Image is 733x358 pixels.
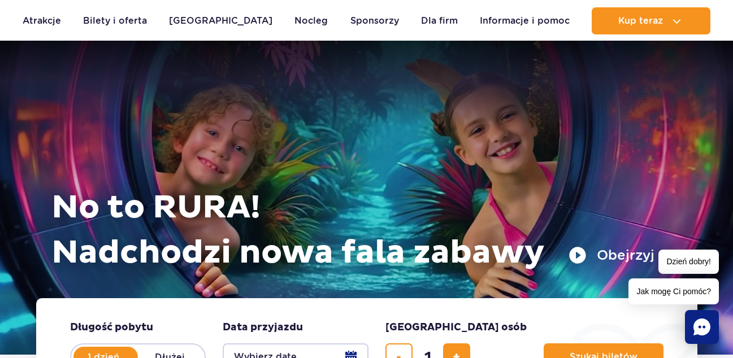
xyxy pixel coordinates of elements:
a: [GEOGRAPHIC_DATA] [169,7,272,34]
a: Atrakcje [23,7,61,34]
span: [GEOGRAPHIC_DATA] osób [385,321,527,334]
a: Nocleg [294,7,328,34]
div: Chat [685,310,719,344]
button: Obejrzyj spot [569,246,689,264]
span: Długość pobytu [70,321,153,334]
span: Kup teraz [618,16,663,26]
a: Informacje i pomoc [480,7,570,34]
a: Bilety i oferta [83,7,147,34]
span: Data przyjazdu [223,321,303,334]
span: Dzień dobry! [658,250,719,274]
span: Jak mogę Ci pomóc? [628,278,719,304]
a: Dla firm [421,7,458,34]
a: Sponsorzy [350,7,399,34]
h1: No to RURA! Nadchodzi nowa fala zabawy [51,185,689,276]
button: Kup teraz [592,7,710,34]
